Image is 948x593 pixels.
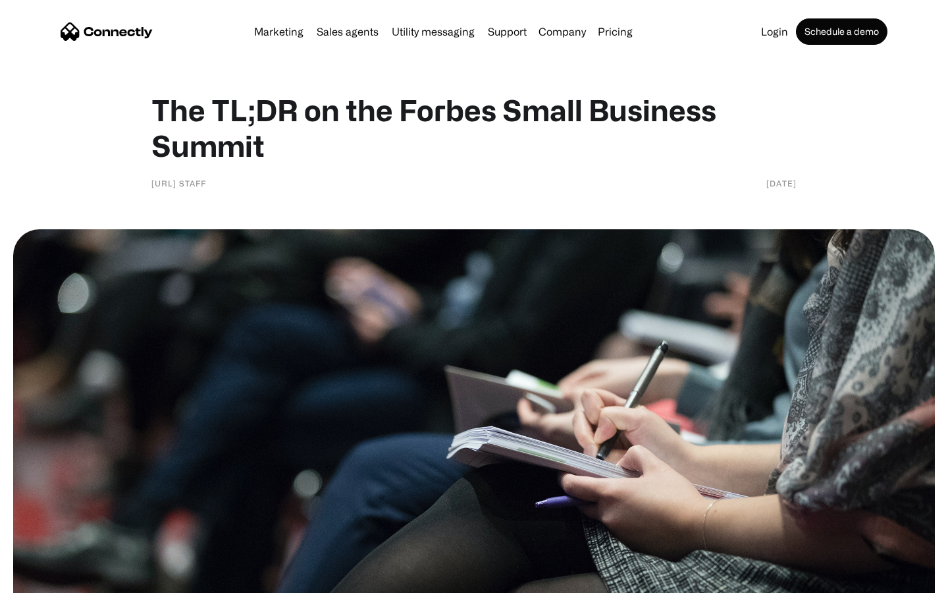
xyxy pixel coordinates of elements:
[249,26,309,37] a: Marketing
[756,26,793,37] a: Login
[26,570,79,588] ul: Language list
[592,26,638,37] a: Pricing
[483,26,532,37] a: Support
[796,18,887,45] a: Schedule a demo
[61,22,153,42] a: home
[151,92,797,163] h1: The TL;DR on the Forbes Small Business Summit
[386,26,480,37] a: Utility messaging
[151,177,206,190] div: [URL] Staff
[766,177,797,190] div: [DATE]
[311,26,384,37] a: Sales agents
[13,570,79,588] aside: Language selected: English
[535,22,590,41] div: Company
[539,22,586,41] div: Company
